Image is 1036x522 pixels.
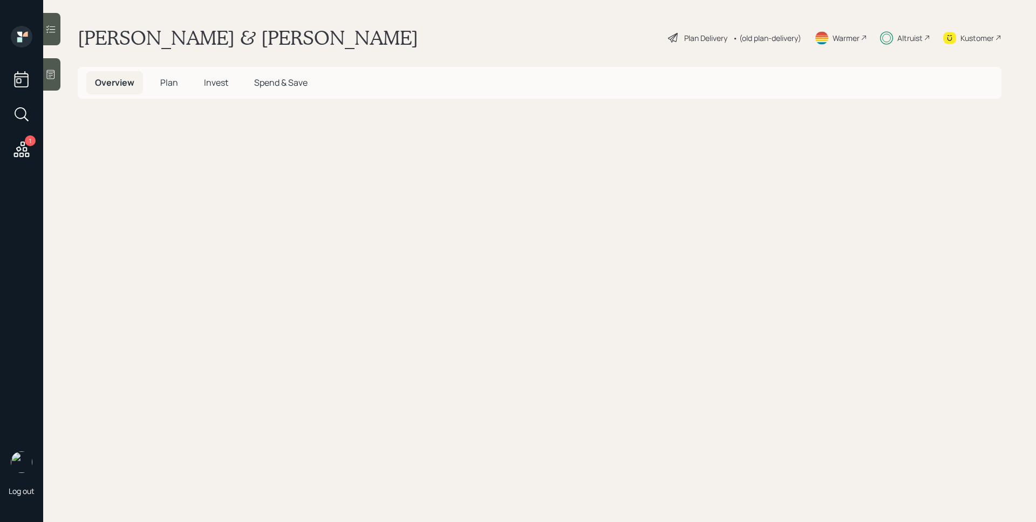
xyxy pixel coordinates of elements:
[160,77,178,88] span: Plan
[960,32,994,44] div: Kustomer
[25,135,36,146] div: 1
[95,77,134,88] span: Overview
[733,32,801,44] div: • (old plan-delivery)
[684,32,727,44] div: Plan Delivery
[833,32,860,44] div: Warmer
[254,77,308,88] span: Spend & Save
[9,486,35,496] div: Log out
[11,451,32,473] img: james-distasi-headshot.png
[78,26,418,50] h1: [PERSON_NAME] & [PERSON_NAME]
[204,77,228,88] span: Invest
[897,32,923,44] div: Altruist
